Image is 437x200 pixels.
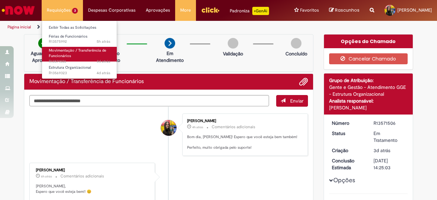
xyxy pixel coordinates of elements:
[42,21,117,79] ul: Requisições
[291,38,301,49] img: img-circle-grey.png
[329,53,408,64] button: Cancelar Chamado
[329,7,360,14] a: Rascunhos
[329,97,408,104] div: Analista responsável:
[47,7,71,14] span: Requisições
[373,147,390,154] span: 3d atrás
[29,79,144,85] h2: Movimentação / Transferência de Funcionários Histórico de tíquete
[276,95,308,107] button: Enviar
[42,64,117,77] a: Aberto R13569323 : Estrutura Organizacional
[228,38,238,49] img: img-circle-grey.png
[49,39,110,44] span: R13575992
[165,38,175,49] img: arrow-next.png
[72,8,78,14] span: 3
[329,84,408,97] div: Gente e Gestão - Atendimento GGE - Estrutura Organizacional
[49,65,91,70] span: Estrutura Organizacional
[5,21,286,34] ul: Trilhas de página
[373,157,405,171] div: [DATE] 14:25:03
[327,120,369,126] dt: Número
[373,147,405,154] div: 26/09/2025 16:15:54
[187,119,301,123] div: [PERSON_NAME]
[201,5,220,15] img: click_logo_yellow_360x200.png
[41,174,52,178] span: 6h atrás
[42,47,117,62] a: Aberto R13571506 : Movimentação / Transferência de Funcionários
[88,7,136,14] span: Despesas Corporativas
[180,7,191,14] span: More
[38,38,49,49] img: check-circle-green.png
[41,174,52,178] time: 29/09/2025 09:50:54
[212,124,255,130] small: Comentários adicionais
[8,24,31,30] a: Página inicial
[192,125,203,129] span: 4h atrás
[49,70,110,76] span: R13569323
[36,168,150,172] div: [PERSON_NAME]
[324,35,413,48] div: Opções do Chamado
[42,33,117,45] a: Aberto R13575992 : Férias de Funcionários
[161,120,177,136] div: Gabriella Soares Padua
[327,157,369,171] dt: Conclusão Estimada
[327,130,369,137] dt: Status
[29,95,269,106] textarea: Digite sua mensagem aqui...
[146,7,170,14] span: Aprovações
[299,77,308,86] button: Adicionar anexos
[329,104,408,111] div: [PERSON_NAME]
[49,59,110,64] span: R13571506
[285,50,307,57] p: Concluído
[97,59,110,64] span: 3d atrás
[230,7,269,15] div: Padroniza
[97,70,110,76] span: 4d atrás
[1,3,36,17] img: ServiceNow
[252,7,269,15] p: +GenAi
[60,173,104,179] small: Comentários adicionais
[329,77,408,84] div: Grupo de Atribuição:
[187,134,301,150] p: Bom dia, [PERSON_NAME]! Espero que você esteja bem também! Perfeito, muito obrigada pelo suporte!
[192,125,203,129] time: 29/09/2025 12:19:47
[49,48,106,58] span: Movimentação / Transferência de Funcionários
[397,7,432,13] span: [PERSON_NAME]
[290,98,304,104] span: Enviar
[153,50,186,64] p: Em Atendimento
[27,50,60,64] p: Aguardando Aprovação
[97,39,110,44] time: 29/09/2025 11:06:43
[373,120,405,126] div: R13571506
[335,7,360,13] span: Rascunhos
[327,147,369,154] dt: Criação
[300,7,319,14] span: Favoritos
[49,34,87,39] span: Férias de Funcionários
[373,130,405,144] div: Em Tratamento
[223,50,243,57] p: Validação
[42,24,117,31] a: Exibir Todas as Solicitações
[97,39,110,44] span: 5h atrás
[97,70,110,76] time: 26/09/2025 09:20:11
[373,147,390,154] time: 26/09/2025 16:15:54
